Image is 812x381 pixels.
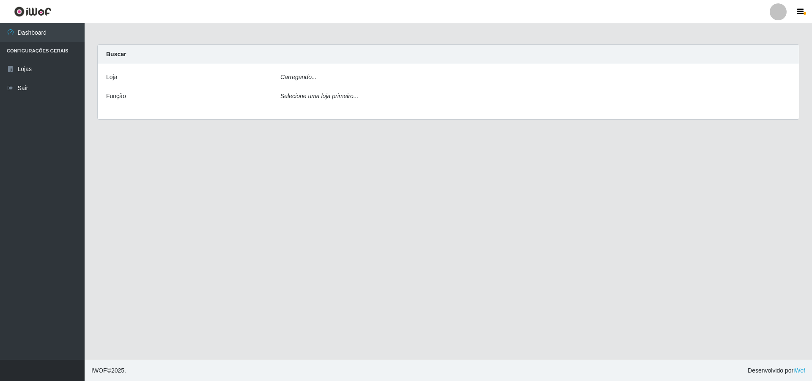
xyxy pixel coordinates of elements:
[106,73,117,82] label: Loja
[91,367,107,374] span: IWOF
[280,93,358,99] i: Selecione uma loja primeiro...
[793,367,805,374] a: iWof
[748,366,805,375] span: Desenvolvido por
[14,6,52,17] img: CoreUI Logo
[106,51,126,58] strong: Buscar
[280,74,317,80] i: Carregando...
[91,366,126,375] span: © 2025 .
[106,92,126,101] label: Função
